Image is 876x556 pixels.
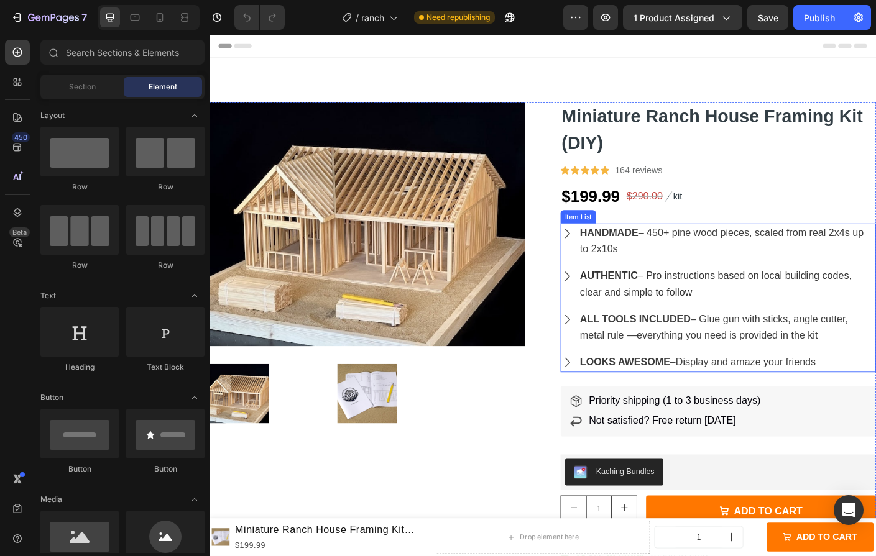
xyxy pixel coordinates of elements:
div: Row [126,260,205,271]
span: – Glue gun with sticks, angle cutter, metal rule —everything you need is provided in the kit [415,312,715,343]
iframe: Design area [210,35,876,556]
div: Beta [9,227,30,237]
button: Save [747,5,788,30]
div: 450 [12,132,30,142]
p: 7 [81,10,87,25]
span: Toggle open [185,388,205,408]
span: Priority shipping (1 to 3 business days) [425,403,617,416]
span: / [356,11,359,24]
div: Row [126,181,205,193]
span: Button [40,392,63,403]
span: Need republishing [426,12,490,23]
strong: AUTHENTIC [415,263,479,276]
a: Element [404,147,414,157]
div: Heading [40,362,119,373]
a: Element [393,147,403,157]
span: Element [149,81,177,93]
span: Toggle open [185,286,205,306]
img: Alt Image [510,175,518,187]
strong: HANDMADE [415,216,480,228]
button: decrement [394,516,422,543]
button: Kaching Bundles [398,475,508,504]
span: – Pro instructions based on local building codes, clear and simple to follow [415,263,719,294]
span: Not satisfied? Free return [DATE] [425,426,589,438]
span: Layout [40,110,65,121]
div: Button [126,463,205,475]
div: Undo/Redo [234,5,285,30]
span: Media [40,494,62,505]
span: Text [40,290,56,301]
img: KachingBundles.png [408,482,423,497]
div: Kaching Bundles [433,482,498,495]
button: ADD TO CART [489,516,746,551]
span: – [515,360,522,372]
span: 1 product assigned [634,11,714,24]
div: Button [40,463,119,475]
span: Display and amaze your friends [522,360,678,372]
strong: ALL TOOLS INCLUDED [415,312,538,324]
span: – 450+ pine wood pieces, scaled from real 2x4s up to 2x10s [415,216,732,247]
span: ranch [361,11,384,24]
button: 7 [5,5,93,30]
div: $290.00 [466,171,509,191]
div: ADD TO CART [587,525,664,542]
div: Item List [395,198,430,209]
span: Section [69,81,96,93]
div: Open Intercom Messenger [834,495,864,525]
button: increment [450,516,478,543]
h2: Miniature Ranch House Framing Kit (DIY) [393,75,746,137]
p: kit [519,174,529,189]
strong: LOOKS AWESOME [415,360,515,372]
input: quantity [422,516,450,543]
button: Publish [793,5,846,30]
span: Toggle open [185,106,205,125]
p: 164 reviews [454,145,507,160]
div: $199.99 [393,166,461,196]
button: 1 product assigned [623,5,742,30]
div: Text Block [126,362,205,373]
span: Save [758,12,778,23]
input: Search Sections & Elements [40,40,205,65]
div: Publish [804,11,835,24]
div: Row [40,181,119,193]
span: Toggle open [185,490,205,509]
div: Row [40,260,119,271]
